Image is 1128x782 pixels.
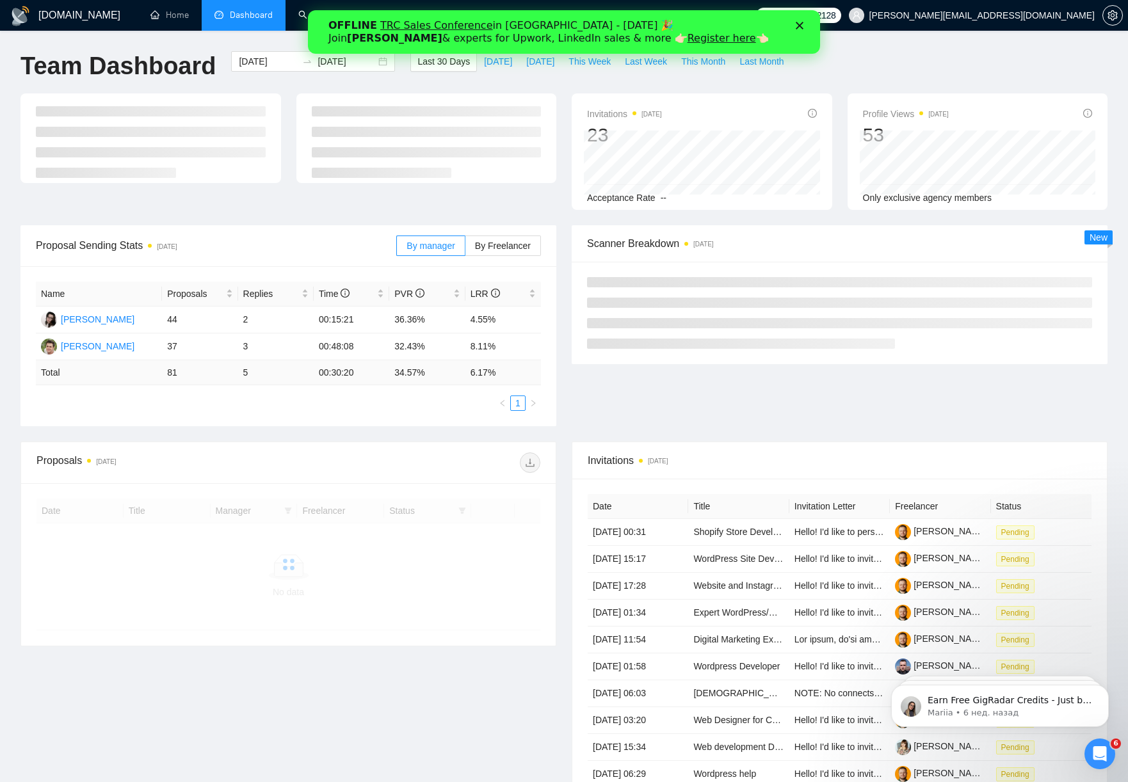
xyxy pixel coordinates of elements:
img: logo [10,6,31,26]
span: Acceptance Rate [587,193,656,203]
span: Dashboard [230,10,273,20]
a: PK[PERSON_NAME] [41,314,134,324]
a: Pending [996,554,1040,564]
th: Title [688,494,789,519]
th: Status [991,494,1092,519]
img: c1MFplIIhqIElmyFUBZ8BXEpI9f51hj4QxSyXq_Q7hwkd0ckEycJ6y3Swt0JtKMXL2 [895,524,911,540]
div: [PERSON_NAME] [61,312,134,326]
a: Wordpress Developer [693,661,780,671]
a: Pending [996,607,1040,618]
span: Pending [996,552,1035,566]
td: Web Designer for Construction Bin Rental Company (WordPress + Figma + Tailwind) [688,707,789,734]
a: Pending [996,769,1040,779]
a: MF[PERSON_NAME] [41,340,134,351]
a: Website and Instagram Design for Construction and Junk Removal [693,580,958,591]
p: Message from Mariia, sent 6 нед. назад [56,49,221,61]
td: WordPress Site Development & Migration Expert Needed [688,546,789,573]
td: 00:15:21 [314,307,389,333]
td: 34.57 % [389,360,465,385]
img: c1MFplIIhqIElmyFUBZ8BXEpI9f51hj4QxSyXq_Q7hwkd0ckEycJ6y3Swt0JtKMXL2 [895,632,911,648]
td: Native Speakers of Tamil – Talent Bench for Future Managed Services Recording Projects [688,680,789,707]
td: [DATE] 00:31 [588,519,688,546]
a: [PERSON_NAME] [895,580,987,590]
td: 3 [238,333,314,360]
span: Last Month [739,54,784,68]
a: Wordpress help [693,769,756,779]
li: Next Page [526,395,541,411]
td: [DATE] 17:28 [588,573,688,600]
a: [PERSON_NAME] [895,553,987,563]
a: [PERSON_NAME] [895,634,987,644]
img: c1MFplIIhqIElmyFUBZ8BXEpI9f51hj4QxSyXq_Q7hwkd0ckEycJ6y3Swt0JtKMXL2 [895,551,911,567]
span: right [529,399,537,407]
button: left [495,395,510,411]
button: This Month [674,51,732,72]
span: Last Week [625,54,667,68]
img: c1MFplIIhqIElmyFUBZ8BXEpI9f51hj4QxSyXq_Q7hwkd0ckEycJ6y3Swt0JtKMXL2 [895,578,911,594]
iframe: Intercom live chat [1084,738,1115,769]
a: [DEMOGRAPHIC_DATA] Speakers of Tamil – Talent Bench for Future Managed Services Recording Projects [693,688,1125,698]
span: info-circle [1083,109,1092,118]
div: 53 [863,123,949,147]
button: [DATE] [519,51,561,72]
span: to [302,56,312,67]
div: Закрыть [488,12,501,19]
th: Freelancer [890,494,990,519]
a: setting [1102,10,1123,20]
a: 1 [511,396,525,410]
td: 00:30:20 [314,360,389,385]
span: info-circle [415,289,424,298]
a: Pending [996,634,1040,644]
span: Connects: [775,8,814,22]
td: 8.11% [465,333,541,360]
span: By Freelancer [475,241,531,251]
th: Name [36,282,162,307]
span: Replies [243,287,299,301]
time: [DATE] [641,111,661,118]
a: [PERSON_NAME] [895,526,987,536]
td: [DATE] 15:34 [588,734,688,761]
button: Last Week [618,51,674,72]
td: 6.17 % [465,360,541,385]
span: user [852,11,861,20]
td: 37 [162,333,238,360]
td: [DATE] 01:34 [588,600,688,626]
th: Proposals [162,282,238,307]
li: Previous Page [495,395,510,411]
span: 2128 [817,8,836,22]
span: PVR [394,289,424,299]
a: WordPress Site Development & Migration Expert Needed [693,554,921,564]
span: -- [661,193,666,203]
div: Proposals [36,452,289,473]
a: homeHome [150,10,189,20]
span: Earn Free GigRadar Credits - Just by Sharing Your Story! 💬 Want more credits for sending proposal... [56,37,221,353]
th: Replies [238,282,314,307]
td: 2 [238,307,314,333]
span: 6 [1111,738,1121,749]
span: Invitations [587,106,662,122]
div: [PERSON_NAME] [61,339,134,353]
span: Proposals [167,287,223,301]
button: setting [1102,5,1123,26]
td: Expert WordPress/Webflow Developer with Design, Content Writing, and SEO Skills [688,600,789,626]
th: Invitation Letter [789,494,890,519]
time: [DATE] [648,458,668,465]
li: 1 [510,395,526,411]
a: Pending [996,527,1040,537]
a: Pending [996,580,1040,591]
a: Register here [380,22,448,34]
span: Pending [996,579,1035,593]
span: info-circle [341,289,350,298]
td: Web development Design [688,734,789,761]
a: [PERSON_NAME] [895,768,987,778]
iframe: Intercom live chat баннер [308,10,820,54]
time: [DATE] [96,458,116,465]
span: Pending [996,525,1035,539]
span: Invitations [588,452,1092,468]
span: [DATE] [526,54,554,68]
span: Pending [996,633,1035,647]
